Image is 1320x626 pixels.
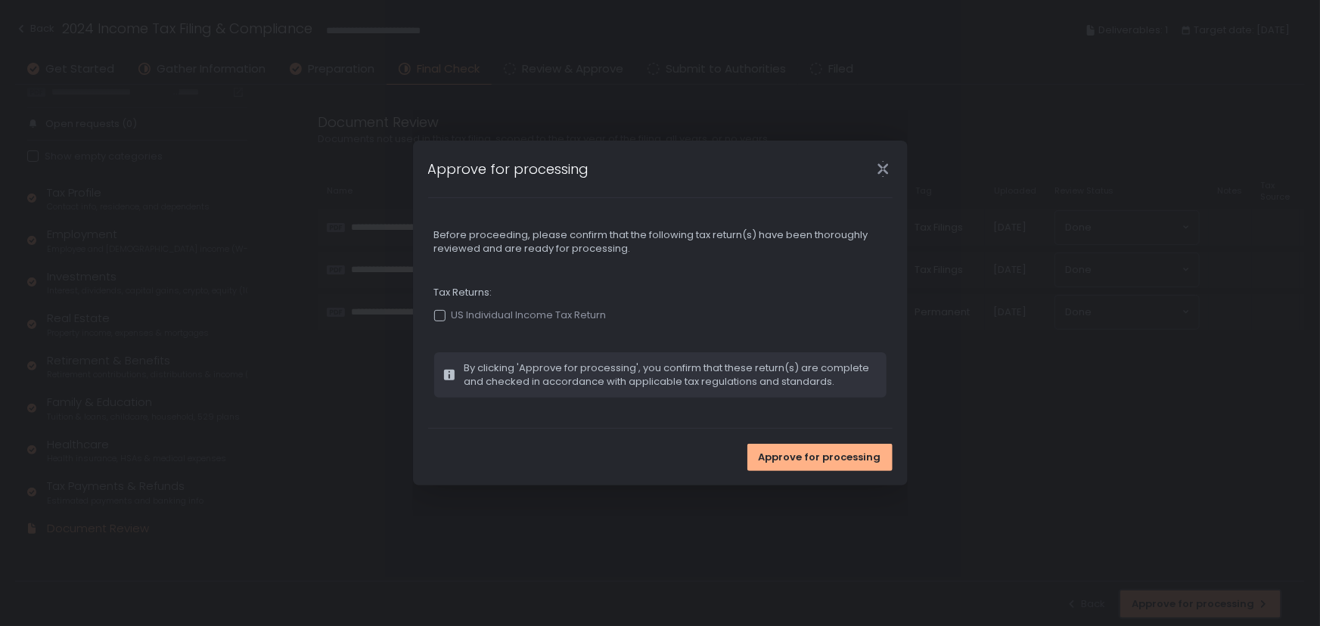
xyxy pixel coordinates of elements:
button: Approve for processing [747,444,893,471]
span: Approve for processing [759,451,881,464]
span: Tax Returns: [434,286,887,299]
div: Close [859,160,908,178]
span: Before proceeding, please confirm that the following tax return(s) have been thoroughly reviewed ... [434,228,887,256]
h1: Approve for processing [428,159,589,179]
span: By clicking 'Approve for processing', you confirm that these return(s) are complete and checked i... [464,361,877,389]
